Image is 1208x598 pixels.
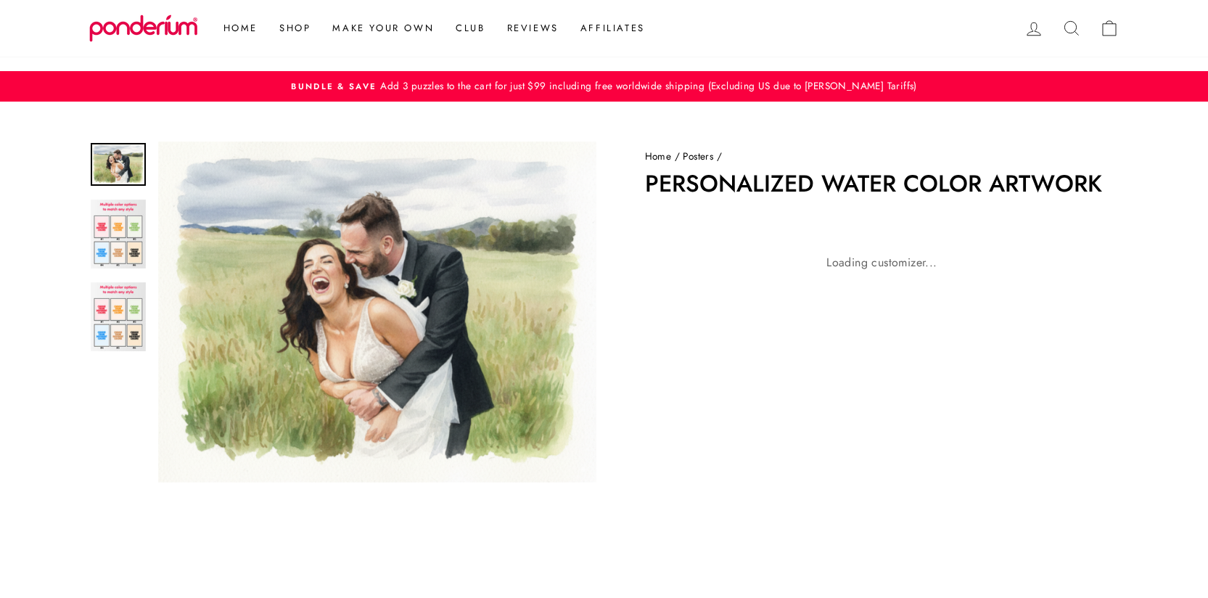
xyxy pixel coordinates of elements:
a: Home [645,149,672,163]
a: Bundle & SaveAdd 3 puzzles to the cart for just $99 including free worldwide shipping (Excluding ... [93,78,1116,94]
a: Posters [683,149,713,163]
a: Make Your Own [321,15,445,41]
a: Home [213,15,268,41]
a: Affiliates [570,15,656,41]
a: Club [445,15,496,41]
img: Ponderium [89,15,198,42]
span: Bundle & Save [291,81,377,92]
img: Personalized Water Color Artwork [91,200,146,269]
img: Personalized Water Color Artwork [91,282,146,351]
span: Add 3 puzzles to the cart for just $99 including free worldwide shipping (Excluding US due to [PE... [377,78,916,93]
span: / [717,149,722,163]
a: Reviews [496,15,570,41]
nav: breadcrumbs [645,149,1119,165]
span: / [675,149,680,163]
h1: Personalized Water Color Artwork [645,172,1119,195]
ul: Primary [205,15,656,41]
a: Shop [268,15,321,41]
div: Loading customizer... [645,224,1119,301]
